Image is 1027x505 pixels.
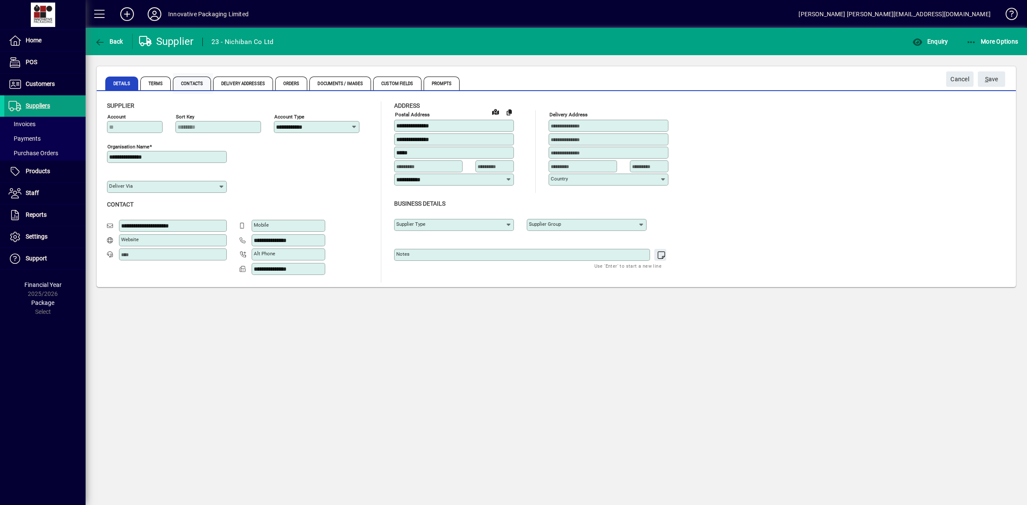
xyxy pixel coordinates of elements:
[107,102,134,109] span: Supplier
[254,251,275,257] mat-label: Alt Phone
[4,131,86,146] a: Payments
[26,233,47,240] span: Settings
[24,281,62,288] span: Financial Year
[140,77,171,90] span: Terms
[141,6,168,22] button: Profile
[394,102,420,109] span: Address
[26,189,39,196] span: Staff
[4,30,86,51] a: Home
[274,114,304,120] mat-label: Account Type
[4,204,86,226] a: Reports
[26,59,37,65] span: POS
[113,6,141,22] button: Add
[26,211,47,218] span: Reports
[999,2,1016,30] a: Knowledge Base
[4,226,86,248] a: Settings
[594,261,662,271] mat-hint: Use 'Enter' to start a new line
[92,34,125,49] button: Back
[966,38,1018,45] span: More Options
[173,77,211,90] span: Contacts
[309,77,371,90] span: Documents / Images
[211,35,274,49] div: 23 - Nichiban Co Ltd
[121,236,139,242] mat-label: Website
[107,114,126,120] mat-label: Account
[489,105,502,118] a: View on map
[26,255,47,262] span: Support
[551,176,568,182] mat-label: Country
[424,77,460,90] span: Prompts
[107,201,134,208] span: Contact
[109,183,133,189] mat-label: Deliver via
[950,72,969,86] span: Cancel
[396,221,425,227] mat-label: Supplier type
[529,221,561,227] mat-label: Supplier group
[254,222,269,228] mat-label: Mobile
[9,121,36,127] span: Invoices
[912,38,948,45] span: Enquiry
[105,77,138,90] span: Details
[9,150,58,157] span: Purchase Orders
[978,71,1005,87] button: Save
[985,72,998,86] span: ave
[26,168,50,174] span: Products
[394,200,445,207] span: Business details
[26,37,42,44] span: Home
[213,77,273,90] span: Delivery Addresses
[26,102,50,109] span: Suppliers
[26,80,55,87] span: Customers
[9,135,41,142] span: Payments
[4,74,86,95] a: Customers
[798,7,991,21] div: [PERSON_NAME] [PERSON_NAME][EMAIL_ADDRESS][DOMAIN_NAME]
[86,34,133,49] app-page-header-button: Back
[275,77,308,90] span: Orders
[373,77,421,90] span: Custom Fields
[31,299,54,306] span: Package
[95,38,123,45] span: Back
[4,117,86,131] a: Invoices
[4,146,86,160] a: Purchase Orders
[4,52,86,73] a: POS
[176,114,194,120] mat-label: Sort key
[946,71,974,87] button: Cancel
[396,251,410,257] mat-label: Notes
[168,7,249,21] div: Innovative Packaging Limited
[502,105,516,119] button: Copy to Delivery address
[4,248,86,269] a: Support
[4,183,86,204] a: Staff
[4,161,86,182] a: Products
[964,34,1021,49] button: More Options
[107,144,149,150] mat-label: Organisation name
[139,35,194,48] div: Supplier
[910,34,950,49] button: Enquiry
[985,76,988,83] span: S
